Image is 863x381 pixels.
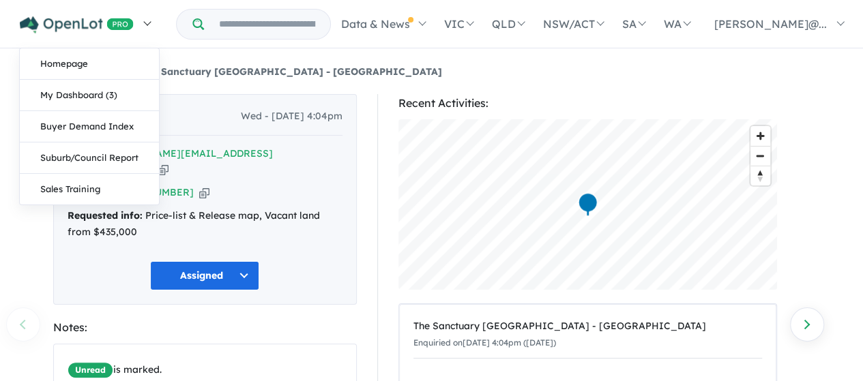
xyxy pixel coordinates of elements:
[750,146,770,166] button: Zoom out
[53,65,442,78] a: 53Enquiries forThe Sanctuary [GEOGRAPHIC_DATA] - [GEOGRAPHIC_DATA]
[750,166,770,185] span: Reset bearing to north
[68,362,113,378] span: Unread
[577,192,598,217] div: Map marker
[398,94,777,112] div: Recent Activities:
[20,174,159,204] a: Sales Training
[53,64,810,80] nav: breadcrumb
[241,108,342,125] span: Wed - [DATE] 4:04pm
[750,126,770,146] button: Zoom in
[714,17,827,31] span: [PERSON_NAME]@...
[150,261,259,290] button: Assigned
[20,48,159,80] a: Homepage
[413,311,762,359] a: The Sanctuary [GEOGRAPHIC_DATA] - [GEOGRAPHIC_DATA]Enquiried on[DATE] 4:04pm ([DATE])
[750,147,770,166] span: Zoom out
[68,362,353,378] div: is marked.
[68,209,143,222] strong: Requested info:
[158,162,169,177] button: Copy
[20,111,159,142] a: Buyer Demand Index
[207,10,327,39] input: Try estate name, suburb, builder or developer
[53,318,357,337] div: Notes:
[199,185,209,200] button: Copy
[20,16,134,33] img: Openlot PRO Logo White
[413,318,762,335] div: The Sanctuary [GEOGRAPHIC_DATA] - [GEOGRAPHIC_DATA]
[20,80,159,111] a: My Dashboard (3)
[398,119,777,290] canvas: Map
[750,166,770,185] button: Reset bearing to north
[102,186,194,198] a: [PHONE_NUMBER]
[68,147,273,176] a: [PERSON_NAME][EMAIL_ADDRESS][DOMAIN_NAME]
[68,208,342,241] div: Price-list & Release map, Vacant land from $435,000
[20,142,159,174] a: Suburb/Council Report
[141,65,442,78] strong: The Sanctuary [GEOGRAPHIC_DATA] - [GEOGRAPHIC_DATA]
[413,337,556,348] small: Enquiried on [DATE] 4:04pm ([DATE])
